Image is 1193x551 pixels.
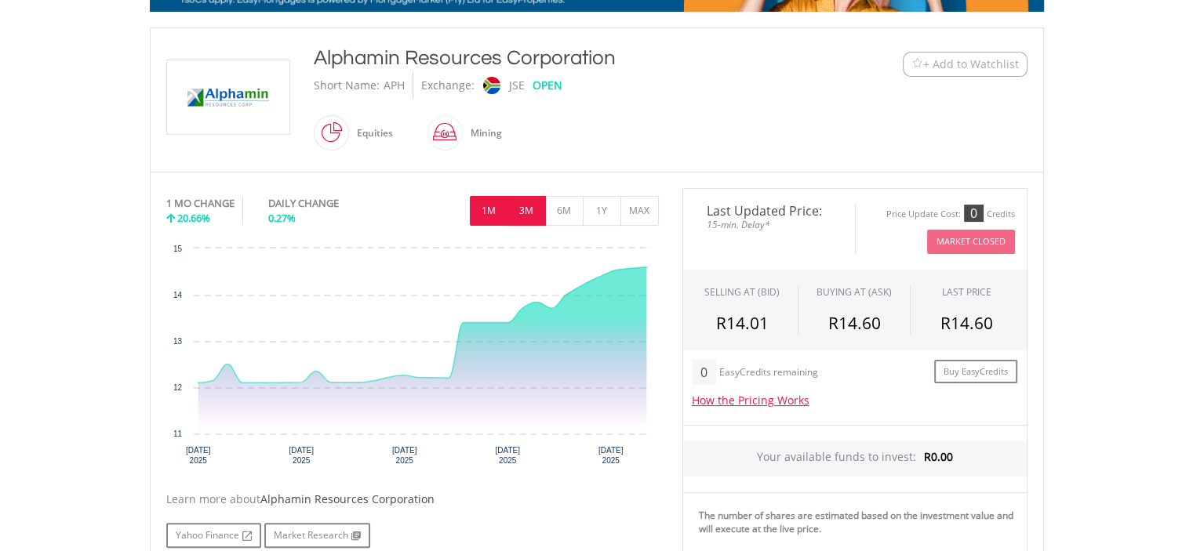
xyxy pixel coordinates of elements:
[268,211,296,225] span: 0.27%
[533,72,562,99] div: OPEN
[349,114,393,152] div: Equities
[545,196,584,226] button: 6M
[620,196,659,226] button: MAX
[817,285,892,299] span: BUYING AT (ASK)
[260,491,435,506] span: Alphamin Resources Corporation
[173,291,182,299] text: 14
[166,196,235,211] div: 1 MO CHANGE
[927,230,1015,254] button: Market Closed
[173,245,182,253] text: 15
[692,393,809,408] a: How the Pricing Works
[598,446,623,465] text: [DATE] 2025
[173,383,182,392] text: 12
[934,360,1017,384] a: Buy EasyCredits
[683,441,1027,477] div: Your available funds to invest:
[177,211,210,225] span: 20.66%
[940,312,993,334] span: R14.60
[923,56,1019,72] span: + Add to Watchlist
[173,430,182,438] text: 11
[166,241,659,476] svg: Interactive chart
[166,241,659,476] div: Chart. Highcharts interactive chart.
[924,449,953,464] span: R0.00
[695,205,843,217] span: Last Updated Price:
[482,77,500,94] img: jse.png
[166,491,659,507] div: Learn more about
[169,60,287,134] img: EQU.ZA.APH.png
[463,114,502,152] div: Mining
[470,196,508,226] button: 1M
[384,72,405,99] div: APH
[507,196,546,226] button: 3M
[964,205,984,222] div: 0
[699,509,1020,535] div: The number of shares are estimated based on the investment value and will execute at the live price.
[716,312,769,334] span: R14.01
[268,196,391,211] div: DAILY CHANGE
[495,446,520,465] text: [DATE] 2025
[942,285,991,299] div: LAST PRICE
[509,72,525,99] div: JSE
[987,208,1015,220] div: Credits
[264,523,370,548] a: Market Research
[583,196,621,226] button: 1Y
[314,72,380,99] div: Short Name:
[911,58,923,70] img: Watchlist
[903,52,1028,77] button: Watchlist + Add to Watchlist
[692,360,716,385] div: 0
[289,446,314,465] text: [DATE] 2025
[391,446,416,465] text: [DATE] 2025
[719,367,818,380] div: EasyCredits remaining
[173,337,182,346] text: 13
[314,44,806,72] div: Alphamin Resources Corporation
[421,72,475,99] div: Exchange:
[185,446,210,465] text: [DATE] 2025
[704,285,780,299] div: SELLING AT (BID)
[827,312,880,334] span: R14.60
[695,217,843,232] span: 15-min. Delay*
[166,523,261,548] a: Yahoo Finance
[886,208,961,220] div: Price Update Cost:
